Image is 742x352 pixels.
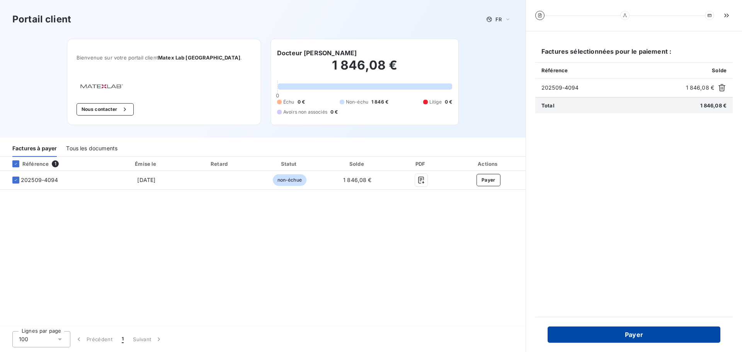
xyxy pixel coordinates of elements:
[137,177,155,183] span: [DATE]
[158,54,240,61] span: Matex Lab [GEOGRAPHIC_DATA]
[371,99,388,105] span: 1 846 €
[128,331,167,347] button: Suivant
[273,174,306,186] span: non-échue
[110,160,183,168] div: Émise le
[283,99,294,105] span: Échu
[283,109,327,116] span: Avoirs non associés
[453,160,524,168] div: Actions
[298,99,305,105] span: 0 €
[19,335,28,343] span: 100
[66,141,117,157] div: Tous les documents
[77,81,126,91] img: Company logo
[548,326,720,343] button: Payer
[541,67,568,73] span: Référence
[257,160,322,168] div: Statut
[429,99,442,105] span: Litige
[277,58,452,81] h2: 1 846,08 €
[117,331,128,347] button: 1
[535,47,733,62] h6: Factures sélectionnées pour le paiement :
[445,99,452,105] span: 0 €
[346,99,368,105] span: Non-échu
[52,160,59,167] span: 1
[686,84,715,92] span: 1 846,08 €
[700,102,727,109] span: 1 846,08 €
[495,16,502,22] span: FR
[325,160,389,168] div: Solde
[276,92,279,99] span: 0
[343,177,372,183] span: 1 846,08 €
[330,109,338,116] span: 0 €
[541,102,555,109] span: Total
[186,160,254,168] div: Retard
[477,174,500,186] button: Payer
[277,48,357,58] h6: Docteur [PERSON_NAME]
[12,12,71,26] h3: Portail client
[712,67,727,73] span: Solde
[6,160,49,167] div: Référence
[393,160,450,168] div: PDF
[77,54,252,61] span: Bienvenue sur votre portail client .
[21,176,58,184] span: 202509-4094
[122,335,124,343] span: 1
[12,141,57,157] div: Factures à payer
[541,84,683,92] span: 202509-4094
[70,331,117,347] button: Précédent
[77,103,134,116] button: Nous contacter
